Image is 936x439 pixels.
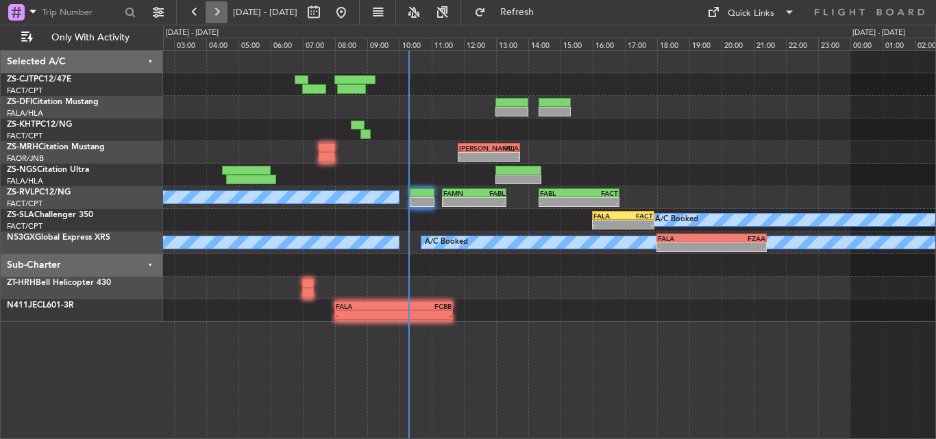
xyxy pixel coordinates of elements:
a: FACT/CPT [7,221,42,231]
div: FACT [623,212,652,220]
div: 04:00 [206,38,238,50]
div: 18:00 [657,38,689,50]
div: 15:00 [561,38,593,50]
div: [DATE] - [DATE] [852,27,905,39]
button: Quick Links [700,1,802,23]
span: ZT-HRH [7,279,36,287]
div: 12:00 [464,38,496,50]
span: Refresh [489,8,546,17]
button: Only With Activity [15,27,149,49]
a: FALA/HLA [7,176,43,186]
div: - [474,198,505,206]
div: 20:00 [722,38,754,50]
span: ZS-DFI [7,98,32,106]
div: FALA [593,212,623,220]
span: ZS-NGS [7,166,37,174]
a: ZS-SLAChallenger 350 [7,211,93,219]
span: Only With Activity [36,33,145,42]
div: 17:00 [625,38,657,50]
div: 08:00 [335,38,367,50]
div: - [623,221,652,229]
a: ZS-DFICitation Mustang [7,98,99,106]
div: 16:00 [593,38,625,50]
div: 11:00 [432,38,464,50]
a: FAOR/JNB [7,153,44,164]
div: A/C Booked [425,232,468,253]
span: ZS-RVL [7,188,34,197]
div: Quick Links [728,7,774,21]
a: N53GXGlobal Express XRS [7,234,110,242]
div: - [658,243,712,251]
div: 22:00 [786,38,818,50]
div: 03:00 [174,38,206,50]
span: ZS-SLA [7,211,34,219]
div: FCBB [394,302,452,310]
input: Trip Number [42,2,121,23]
a: ZS-CJTPC12/47E [7,75,71,84]
a: N411JECL601-3R [7,301,74,310]
div: 23:00 [818,38,850,50]
div: FZAA [712,234,766,242]
div: - [593,221,623,229]
div: - [336,311,393,319]
div: FALA [658,234,712,242]
div: - [443,198,474,206]
div: FALA [336,302,393,310]
div: 01:00 [883,38,915,50]
a: ZT-HRHBell Helicopter 430 [7,279,111,287]
div: [DATE] - [DATE] [166,27,219,39]
div: - [489,153,519,161]
a: FACT/CPT [7,86,42,96]
a: ZS-NGSCitation Ultra [7,166,89,174]
div: 09:00 [367,38,399,50]
a: FACT/CPT [7,131,42,141]
div: 05:00 [238,38,271,50]
div: 14:00 [528,38,561,50]
div: FACT [579,189,618,197]
div: [PERSON_NAME] [459,144,489,152]
button: Refresh [468,1,550,23]
div: FAMN [443,189,474,197]
div: 19:00 [689,38,722,50]
div: 21:00 [754,38,786,50]
div: - [540,198,579,206]
a: FACT/CPT [7,199,42,209]
span: N411JE [7,301,37,310]
div: 07:00 [303,38,335,50]
div: - [712,243,766,251]
span: [DATE] - [DATE] [233,6,297,18]
a: FALA/HLA [7,108,43,118]
span: ZS-CJT [7,75,34,84]
div: 06:00 [271,38,303,50]
div: FABL [540,189,579,197]
a: ZS-RVLPC12/NG [7,188,71,197]
div: 00:00 [850,38,883,50]
span: N53GX [7,234,35,242]
span: ZS-KHT [7,121,36,129]
div: 10:00 [399,38,432,50]
a: ZS-MRHCitation Mustang [7,143,105,151]
a: ZS-KHTPC12/NG [7,121,72,129]
div: 13:00 [496,38,528,50]
div: - [459,153,489,161]
div: - [394,311,452,319]
div: - [579,198,618,206]
span: ZS-MRH [7,143,38,151]
div: FABL [474,189,505,197]
div: FALA [489,144,519,152]
div: A/C Booked [655,210,698,230]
